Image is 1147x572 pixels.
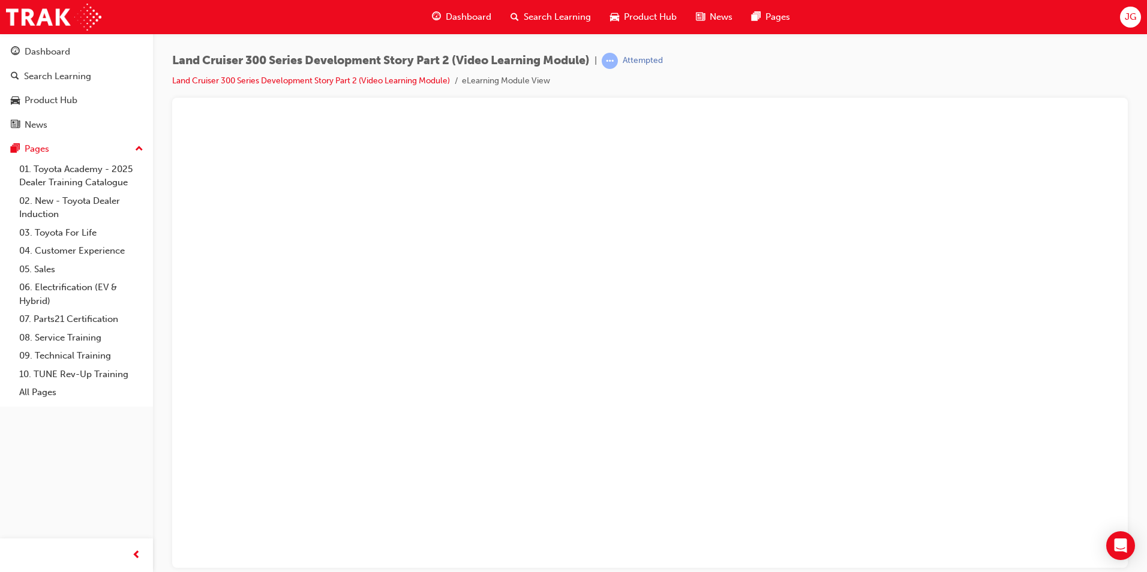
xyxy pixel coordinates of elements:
a: 09. Technical Training [14,347,148,365]
button: Pages [5,138,148,160]
span: Pages [765,10,790,24]
a: 07. Parts21 Certification [14,310,148,329]
div: Product Hub [25,94,77,107]
span: car-icon [610,10,619,25]
span: car-icon [11,95,20,106]
div: Pages [25,142,49,156]
span: guage-icon [432,10,441,25]
span: up-icon [135,142,143,157]
img: Trak [6,4,101,31]
a: pages-iconPages [742,5,800,29]
span: News [710,10,732,24]
span: Land Cruiser 300 Series Development Story Part 2 (Video Learning Module) [172,54,590,68]
span: Search Learning [524,10,591,24]
a: All Pages [14,383,148,402]
a: car-iconProduct Hub [600,5,686,29]
a: News [5,114,148,136]
span: guage-icon [11,47,20,58]
span: JG [1125,10,1136,24]
span: search-icon [511,10,519,25]
button: JG [1120,7,1141,28]
div: Attempted [623,55,663,67]
span: prev-icon [132,548,141,563]
a: 02. New - Toyota Dealer Induction [14,192,148,224]
a: 01. Toyota Academy - 2025 Dealer Training Catalogue [14,160,148,192]
span: news-icon [696,10,705,25]
a: 10. TUNE Rev-Up Training [14,365,148,384]
button: DashboardSearch LearningProduct HubNews [5,38,148,138]
a: 05. Sales [14,260,148,279]
li: eLearning Module View [462,74,550,88]
span: learningRecordVerb_ATTEMPT-icon [602,53,618,69]
a: Search Learning [5,65,148,88]
a: Land Cruiser 300 Series Development Story Part 2 (Video Learning Module) [172,76,450,86]
div: News [25,118,47,132]
span: Product Hub [624,10,677,24]
span: pages-icon [11,144,20,155]
a: 04. Customer Experience [14,242,148,260]
a: 08. Service Training [14,329,148,347]
div: Search Learning [24,70,91,83]
span: | [594,54,597,68]
span: Dashboard [446,10,491,24]
a: news-iconNews [686,5,742,29]
a: Dashboard [5,41,148,63]
a: Product Hub [5,89,148,112]
div: Dashboard [25,45,70,59]
a: 03. Toyota For Life [14,224,148,242]
span: pages-icon [752,10,761,25]
a: guage-iconDashboard [422,5,501,29]
a: 06. Electrification (EV & Hybrid) [14,278,148,310]
span: news-icon [11,120,20,131]
a: search-iconSearch Learning [501,5,600,29]
div: Open Intercom Messenger [1106,531,1135,560]
span: search-icon [11,71,19,82]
